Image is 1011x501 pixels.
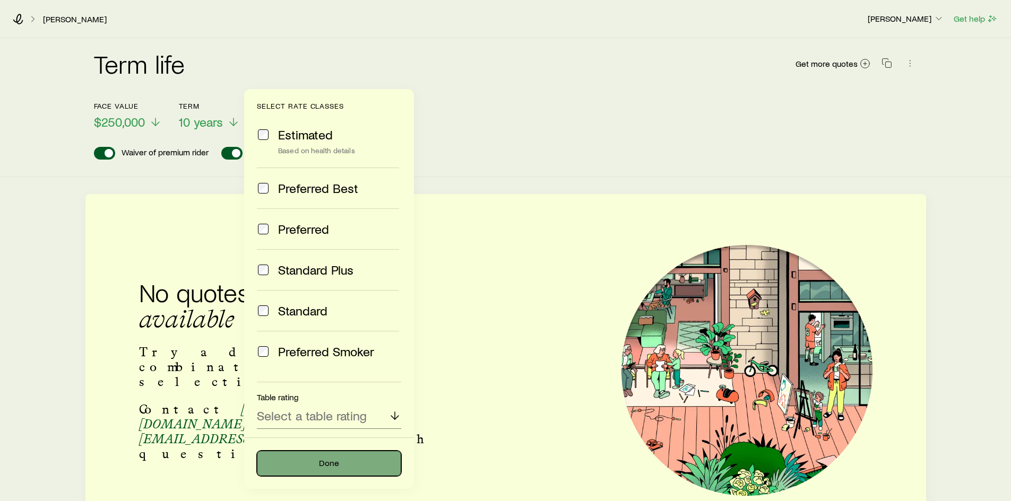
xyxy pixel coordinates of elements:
a: [PERSON_NAME] [42,14,107,24]
p: Waiver of premium rider [122,147,209,160]
button: Term10 years [179,102,240,130]
h2: No quotes [139,279,444,332]
span: 10 years [179,115,223,129]
span: Get more quotes [796,59,858,68]
p: Face value [94,102,162,110]
p: Try a different combination of selections. [139,345,444,389]
span: available [139,304,235,334]
span: Estimated [278,127,333,142]
span: [PERSON_NAME][EMAIL_ADDRESS][DOMAIN_NAME] [139,416,412,446]
button: Face value$250,000 [94,102,162,130]
span: $250,000 [94,115,145,129]
button: Get help [953,13,998,25]
p: Contact or with questions. [139,402,444,461]
a: Get more quotes [795,58,871,70]
p: Term [179,102,240,110]
input: Estimated [258,129,269,140]
p: Select rate classes [257,102,401,110]
span: [EMAIL_ADDRESS][DOMAIN_NAME] [139,401,356,432]
h2: Term life [94,51,185,76]
button: [PERSON_NAME] [867,13,945,25]
img: Illustration of a family at home. [621,245,872,496]
p: [PERSON_NAME] [868,13,944,24]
